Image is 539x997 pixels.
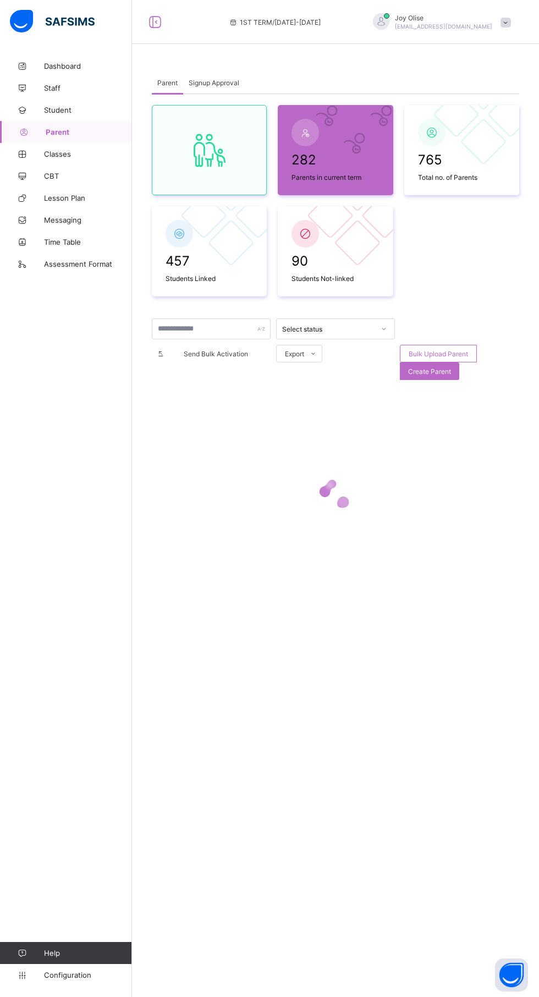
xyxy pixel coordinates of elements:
span: Create Parent [408,367,451,376]
span: Students Linked [166,274,253,283]
span: Messaging [44,216,132,224]
span: Configuration [44,971,131,979]
button: Open asap [495,959,528,992]
div: JoyOlise [362,13,516,31]
span: Parents in current term [291,173,379,181]
span: Parent [46,128,132,136]
span: Export [285,350,304,358]
span: Signup Approval [189,79,239,87]
span: CBT [44,172,132,180]
div: Select status [282,325,375,333]
span: Assessment Format [44,260,132,268]
span: 765 [418,152,505,168]
span: Classes [44,150,132,158]
span: Time Table [44,238,132,246]
span: 457 [166,253,253,269]
span: Joy Olise [395,14,492,22]
span: 90 [291,253,379,269]
span: Send Bulk Activation [169,350,262,358]
span: session/term information [229,18,321,26]
span: Lesson Plan [44,194,132,202]
span: [EMAIL_ADDRESS][DOMAIN_NAME] [395,23,492,30]
span: Students Not-linked [291,274,379,283]
span: Bulk Upload Parent [409,350,468,358]
span: Dashboard [44,62,132,70]
span: Total no. of Parents [418,173,505,181]
img: safsims [10,10,95,33]
span: Staff [44,84,132,92]
span: Student [44,106,132,114]
span: Help [44,949,131,957]
span: Parent [157,79,178,87]
span: 282 [291,152,379,168]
